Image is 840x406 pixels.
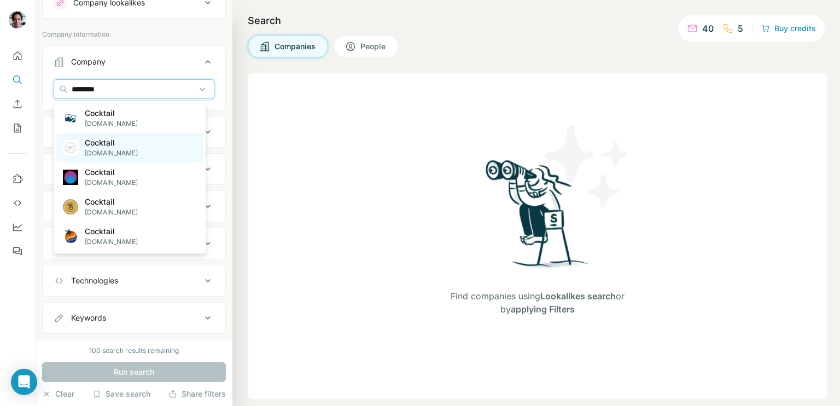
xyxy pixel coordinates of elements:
[71,56,106,67] div: Company
[439,289,636,316] span: Find companies using or by
[9,94,26,114] button: Enrich CSV
[85,137,138,148] p: Cocktail
[71,312,106,323] div: Keywords
[85,207,138,217] p: [DOMAIN_NAME]
[85,119,138,129] p: [DOMAIN_NAME]
[9,118,26,138] button: My lists
[42,388,74,399] button: Clear
[85,196,138,207] p: Cocktail
[85,167,138,178] p: Cocktail
[9,241,26,261] button: Feedback
[9,169,26,189] button: Use Surfe on LinkedIn
[71,275,118,286] div: Technologies
[63,111,78,126] img: Cocktail
[63,199,78,214] img: Cocktail
[43,49,225,79] button: Company
[63,140,78,155] img: Cocktail
[85,237,138,247] p: [DOMAIN_NAME]
[360,41,387,52] span: People
[9,217,26,237] button: Dashboard
[248,13,827,28] h4: Search
[89,346,179,356] div: 100 search results remaining
[43,305,225,331] button: Keywords
[43,193,225,219] button: Annual revenue ($)
[85,108,138,119] p: Cocktail
[85,148,138,158] p: [DOMAIN_NAME]
[92,388,150,399] button: Save search
[9,70,26,90] button: Search
[538,117,636,216] img: Surfe Illustration - Stars
[168,388,226,399] button: Share filters
[43,156,225,182] button: HQ location
[43,119,225,145] button: Industry
[481,157,594,279] img: Surfe Illustration - Woman searching with binoculars
[42,30,226,39] p: Company information
[63,170,78,185] img: Cocktail
[43,268,225,294] button: Technologies
[540,291,616,301] span: Lookalikes search
[761,21,816,36] button: Buy credits
[275,41,317,52] span: Companies
[85,178,138,188] p: [DOMAIN_NAME]
[511,304,575,315] span: applying Filters
[9,46,26,66] button: Quick start
[63,229,78,244] img: Cocktail
[43,230,225,257] button: Employees (size)
[85,226,138,237] p: Cocktail
[9,193,26,213] button: Use Surfe API
[11,369,37,395] div: Open Intercom Messenger
[738,22,743,35] p: 5
[702,22,714,35] p: 40
[9,11,26,28] img: Avatar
